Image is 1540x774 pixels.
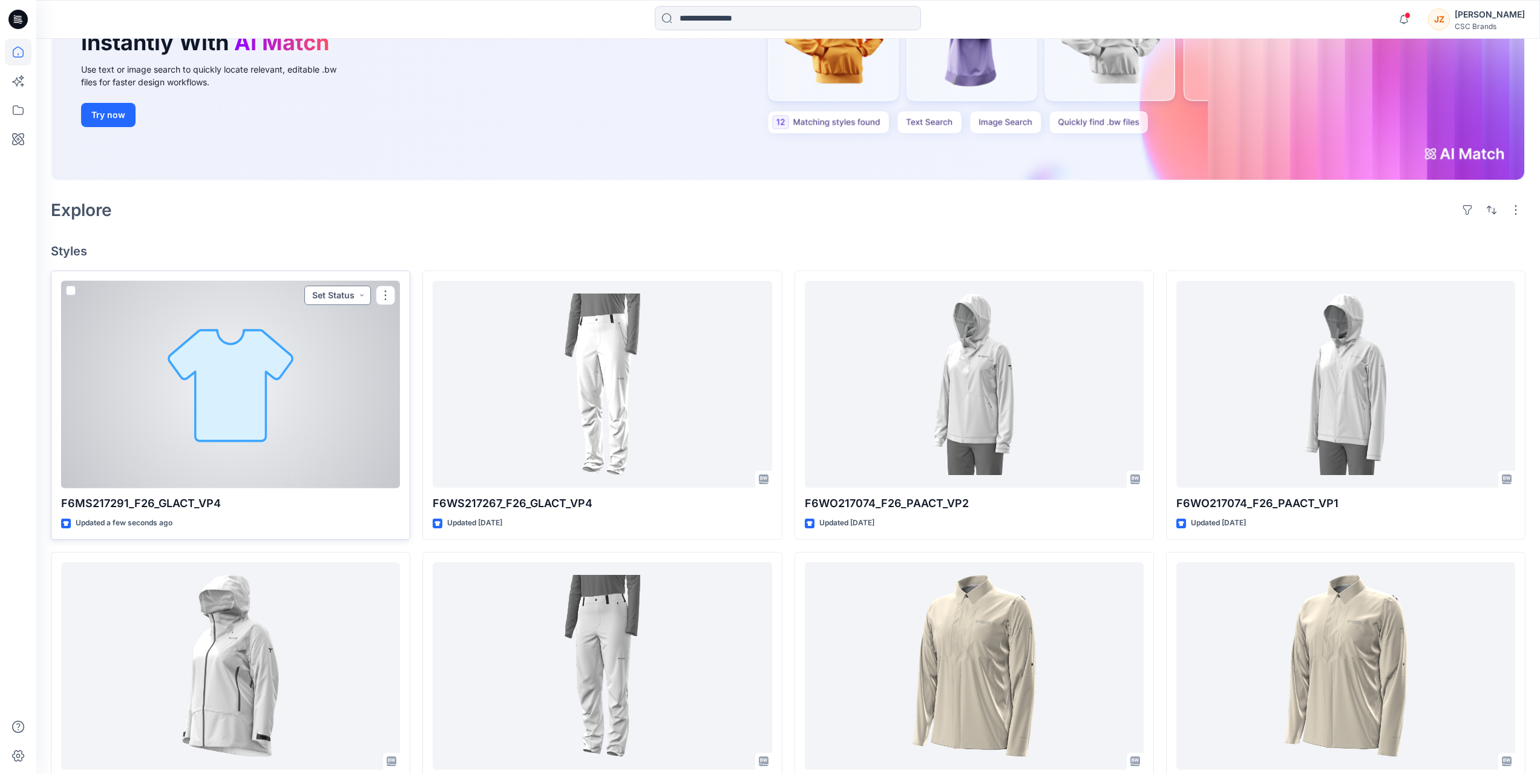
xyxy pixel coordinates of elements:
[81,63,353,88] div: Use text or image search to quickly locate relevant, editable .bw files for faster design workflows.
[1455,7,1525,22] div: [PERSON_NAME]
[433,562,772,770] a: F6WS217267_F26_GLACT_VP3
[805,495,1144,512] p: F6WO217074_F26_PAACT_VP2
[819,517,874,530] p: Updated [DATE]
[447,517,502,530] p: Updated [DATE]
[1176,562,1515,770] a: S6MS215918_S26_GLACT_VP3
[1176,495,1515,512] p: F6WO217074_F26_PAACT_VP1
[234,29,329,56] span: AI Match
[76,517,172,530] p: Updated a few seconds ago
[433,495,772,512] p: F6WS217267_F26_GLACT_VP4
[1191,517,1246,530] p: Updated [DATE]
[81,103,136,127] button: Try now
[805,281,1144,488] a: F6WO217074_F26_PAACT_VP2
[1428,8,1450,30] div: JZ
[61,495,400,512] p: F6MS217291_F26_GLACT_VP4
[61,562,400,770] a: S6WO215441_F26_GLREG_VP1
[433,281,772,488] a: F6WS217267_F26_GLACT_VP4
[1176,281,1515,488] a: F6WO217074_F26_PAACT_VP1
[61,281,400,488] a: F6MS217291_F26_GLACT_VP4
[51,244,1525,258] h4: Styles
[805,562,1144,770] a: S6MS215918_S26_GLACT_VP2
[1455,22,1525,31] div: CSC Brands
[51,200,112,220] h2: Explore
